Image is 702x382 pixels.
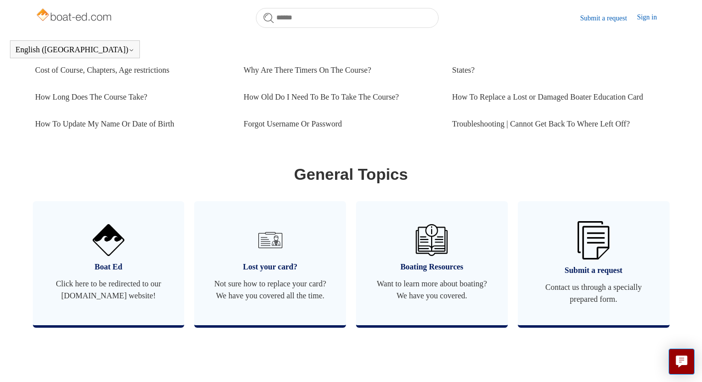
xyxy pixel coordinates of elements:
[533,264,655,276] span: Submit a request
[637,12,667,24] a: Sign in
[578,221,609,259] img: 01HZPCYW3NK71669VZTW7XY4G9
[533,281,655,305] span: Contact us through a specially prepared form.
[194,201,346,325] a: Lost your card? Not sure how to replace your card? We have you covered all the time.
[243,84,437,111] a: How Old Do I Need To Be To Take The Course?
[356,201,508,325] a: Boating Resources Want to learn more about boating? We have you covered.
[371,261,493,273] span: Boating Resources
[243,111,437,137] a: Forgot Username Or Password
[33,201,185,325] a: Boat Ed Click here to be redirected to our [DOMAIN_NAME] website!
[209,261,331,273] span: Lost your card?
[518,201,670,325] a: Submit a request Contact us through a specially prepared form.
[35,57,229,84] a: Cost of Course, Chapters, Age restrictions
[452,45,661,84] a: Is Your [MEDICAL_DATA] Safety Certificate Valid In All States?
[93,224,124,256] img: 01HZPCYVNCVF44JPJQE4DN11EA
[35,84,229,111] a: How Long Does The Course Take?
[48,261,170,273] span: Boat Ed
[48,278,170,302] span: Click here to be redirected to our [DOMAIN_NAME] website!
[35,6,115,26] img: Boat-Ed Help Center home page
[243,57,437,84] a: Why Are There Timers On The Course?
[371,278,493,302] span: Want to learn more about boating? We have you covered.
[452,111,661,137] a: Troubleshooting | Cannot Get Back To Where Left Off?
[452,84,661,111] a: How To Replace a Lost or Damaged Boater Education Card
[209,278,331,302] span: Not sure how to replace your card? We have you covered all the time.
[416,224,448,256] img: 01HZPCYVZMCNPYXCC0DPA2R54M
[256,8,439,28] input: Search
[15,45,134,54] button: English ([GEOGRAPHIC_DATA])
[35,111,229,137] a: How To Update My Name Or Date of Birth
[669,349,695,375] button: Live chat
[580,13,637,23] a: Submit a request
[254,224,286,256] img: 01HZPCYVT14CG9T703FEE4SFXC
[35,162,667,186] h1: General Topics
